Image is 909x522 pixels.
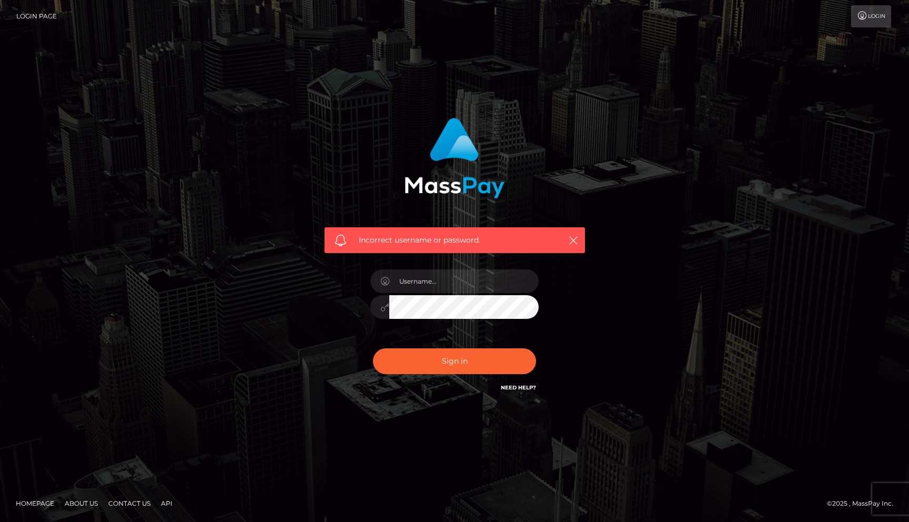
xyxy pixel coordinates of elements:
[501,384,536,391] a: Need Help?
[16,5,57,27] a: Login Page
[827,498,901,509] div: © 2025 , MassPay Inc.
[851,5,891,27] a: Login
[389,269,539,293] input: Username...
[157,495,177,511] a: API
[104,495,155,511] a: Contact Us
[359,235,551,246] span: Incorrect username or password.
[12,495,58,511] a: Homepage
[405,118,504,198] img: MassPay Login
[373,348,536,374] button: Sign in
[60,495,102,511] a: About Us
